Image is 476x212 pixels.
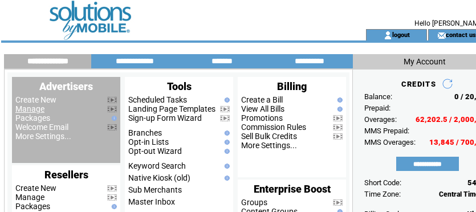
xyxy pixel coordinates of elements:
[364,190,401,198] span: Time Zone:
[128,161,186,170] a: Keyword Search
[128,104,215,113] a: Landing Page Templates
[107,124,117,131] img: video.png
[335,97,343,103] img: help.gif
[107,185,117,191] img: video.png
[404,57,446,66] span: My Account
[222,131,230,136] img: help.gif
[241,123,306,132] a: Commission Rules
[107,106,117,112] img: video.png
[128,113,202,123] a: Sign-up Form Wizard
[254,183,331,195] span: Enterprise Boost
[364,138,416,146] span: MMS Overages:
[241,198,267,207] a: Groups
[384,31,392,40] img: account_icon.gif
[107,97,117,103] img: video.png
[364,104,390,112] span: Prepaid:
[220,106,230,112] img: video.png
[128,95,187,104] a: Scheduled Tasks
[128,185,182,194] a: Sub Merchants
[222,97,230,103] img: help.gif
[128,128,162,137] a: Branches
[128,197,175,206] a: Master Inbox
[167,80,192,92] span: Tools
[333,199,343,206] img: video.png
[15,95,56,104] a: Create New
[392,31,410,38] a: logout
[222,164,230,169] img: help.gif
[109,204,117,209] img: help.gif
[241,113,283,123] a: Promotions
[44,169,88,181] span: Resellers
[364,127,409,135] span: MMS Prepaid:
[222,140,230,145] img: help.gif
[364,115,397,124] span: Overages:
[222,176,230,181] img: help.gif
[241,141,297,150] a: More Settings...
[333,124,343,131] img: video.png
[107,194,117,201] img: video.png
[241,95,283,104] a: Create a Bill
[15,132,71,141] a: More Settings...
[128,146,182,156] a: Opt-out Wizard
[277,80,307,92] span: Billing
[39,80,93,92] span: Advertisers
[15,184,56,193] a: Create New
[15,123,68,132] a: Welcome Email
[364,178,401,187] span: Short Code:
[437,31,446,40] img: contact_us_icon.gif
[401,80,436,88] span: CREDITS
[15,104,44,113] a: Manage
[15,202,50,211] a: Packages
[335,107,343,112] img: help.gif
[128,137,169,146] a: Opt-in Lists
[222,149,230,154] img: help.gif
[241,104,284,113] a: View All Bills
[446,31,476,38] a: contact us
[333,133,343,140] img: video.png
[364,92,392,101] span: Balance:
[241,132,297,141] a: Sell Bulk Credits
[15,113,50,123] a: Packages
[128,173,190,182] a: Native Kiosk (old)
[15,193,44,202] a: Manage
[333,115,343,121] img: video.png
[109,116,117,121] img: help.gif
[220,115,230,121] img: video.png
